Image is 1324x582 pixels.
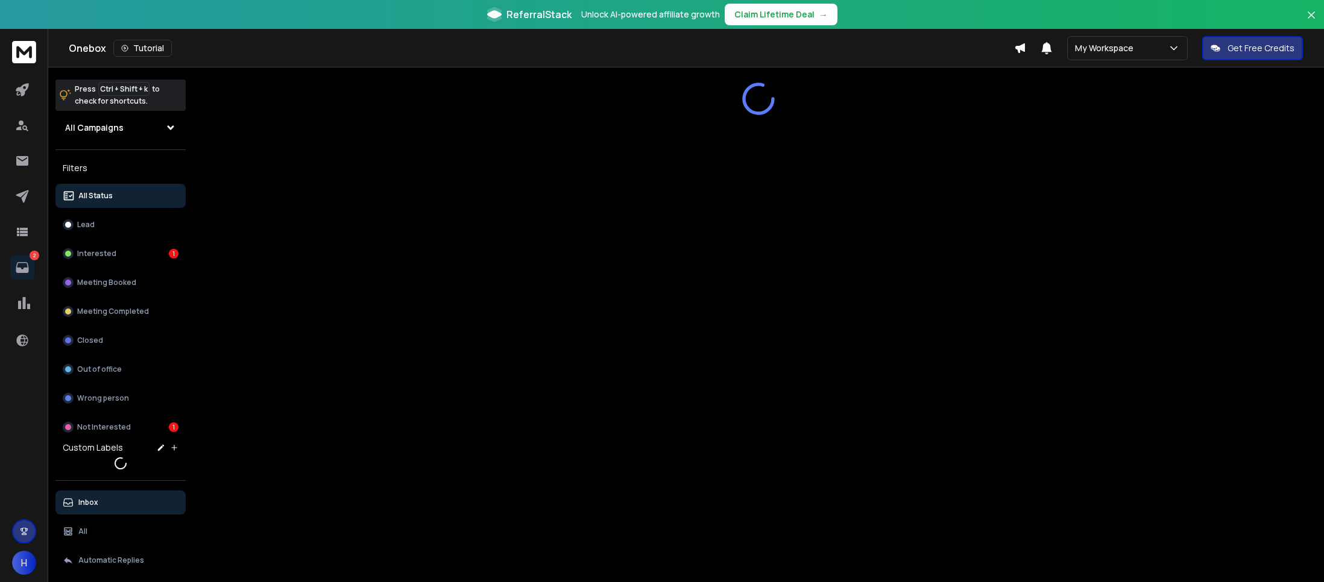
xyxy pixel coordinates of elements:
[55,328,186,352] button: Closed
[77,307,149,316] p: Meeting Completed
[55,386,186,410] button: Wrong person
[55,548,186,572] button: Automatic Replies
[77,365,122,374] p: Out of office
[63,442,123,454] h3: Custom Labels
[78,498,98,507] p: Inbox
[55,116,186,140] button: All Campaigns
[55,357,186,381] button: Out of office
[55,415,186,439] button: Not Interested1
[77,249,116,258] p: Interested
[69,40,1014,57] div: Onebox
[12,551,36,575] button: H
[77,278,136,287] p: Meeting Booked
[77,422,131,432] p: Not Interested
[77,220,95,230] p: Lead
[725,4,837,25] button: Claim Lifetime Deal→
[77,336,103,345] p: Closed
[98,82,150,96] span: Ctrl + Shift + k
[113,40,172,57] button: Tutorial
[78,527,87,536] p: All
[55,490,186,515] button: Inbox
[1304,7,1319,36] button: Close banner
[30,251,39,260] p: 2
[55,184,186,208] button: All Status
[55,242,186,266] button: Interested1
[65,122,124,134] h1: All Campaigns
[77,393,129,403] p: Wrong person
[581,8,720,20] p: Unlock AI-powered affiliate growth
[55,160,186,177] h3: Filters
[169,249,178,258] div: 1
[75,83,160,107] p: Press to check for shortcuts.
[10,255,34,280] a: 2
[1075,42,1138,54] p: My Workspace
[78,555,144,565] p: Automatic Replies
[819,8,828,20] span: →
[55,271,186,295] button: Meeting Booked
[1228,42,1294,54] p: Get Free Credits
[169,422,178,432] div: 1
[78,191,113,201] p: All Status
[506,7,572,22] span: ReferralStack
[55,213,186,237] button: Lead
[55,299,186,324] button: Meeting Completed
[55,519,186,543] button: All
[1202,36,1303,60] button: Get Free Credits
